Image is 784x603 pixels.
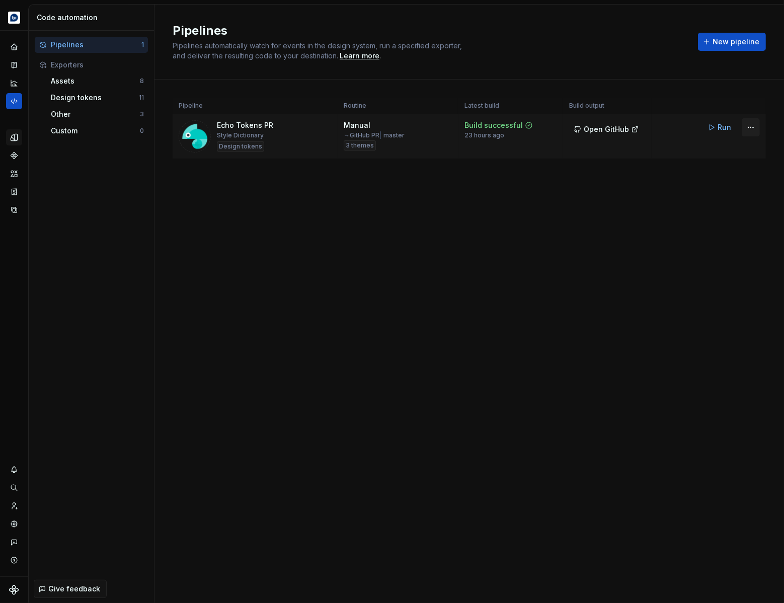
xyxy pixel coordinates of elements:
[139,94,144,102] div: 11
[51,109,140,119] div: Other
[34,580,107,598] button: Give feedback
[8,12,20,24] img: d177ba8e-e3fd-4a4c-acd4-2f63079db987.png
[9,585,19,595] svg: Supernova Logo
[51,126,140,136] div: Custom
[173,41,464,60] span: Pipelines automatically watch for events in the design system, run a specified exporter, and deli...
[464,120,523,130] div: Build successful
[6,39,22,55] a: Home
[6,75,22,91] a: Analytics
[51,93,139,103] div: Design tokens
[217,131,264,139] div: Style Dictionary
[47,73,148,89] button: Assets8
[6,498,22,514] a: Invite team
[340,51,379,61] a: Learn more
[569,126,644,135] a: Open GitHub
[51,76,140,86] div: Assets
[173,98,338,114] th: Pipeline
[338,98,458,114] th: Routine
[140,110,144,118] div: 3
[379,131,382,139] span: |
[563,98,652,114] th: Build output
[6,462,22,478] button: Notifications
[346,141,374,149] span: 3 themes
[458,98,563,114] th: Latest build
[48,584,100,594] span: Give feedback
[47,106,148,122] button: Other3
[217,141,264,152] div: Design tokens
[6,516,22,532] a: Settings
[6,129,22,145] a: Design tokens
[6,93,22,109] a: Code automation
[6,147,22,164] a: Components
[51,40,141,50] div: Pipelines
[6,480,22,496] button: Search ⌘K
[37,13,150,23] div: Code automation
[584,124,629,134] span: Open GitHub
[569,120,644,138] button: Open GitHub
[713,37,759,47] span: New pipeline
[51,60,144,70] div: Exporters
[698,33,766,51] button: New pipeline
[6,184,22,200] a: Storybook stories
[141,41,144,49] div: 1
[173,23,686,39] h2: Pipelines
[217,120,273,130] div: Echo Tokens PR
[6,534,22,550] button: Contact support
[703,118,738,136] button: Run
[464,131,504,139] div: 23 hours ago
[6,166,22,182] a: Assets
[344,131,405,139] div: → GitHub PR master
[6,57,22,73] a: Documentation
[47,90,148,106] button: Design tokens11
[140,127,144,135] div: 0
[35,37,148,53] button: Pipelines1
[344,120,370,130] div: Manual
[140,77,144,85] div: 8
[47,123,148,139] button: Custom0
[6,202,22,218] a: Data sources
[338,52,381,60] span: .
[718,122,731,132] span: Run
